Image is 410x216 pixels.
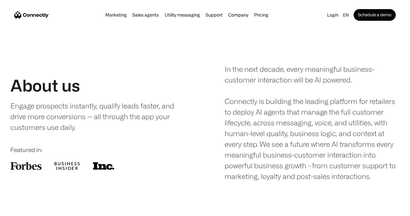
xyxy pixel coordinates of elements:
div: Company [228,10,248,19]
div: Engage prospects instantly, qualify leads faster, and drive more conversions — all through the ap... [10,100,177,133]
div: Company [226,10,250,19]
div: en [343,10,349,19]
h1: About us [10,76,80,95]
div: en [340,10,354,19]
div: Featured in: [10,146,185,154]
a: Utility messaging [163,12,202,18]
a: Sales agents [130,12,161,18]
a: Login [325,10,340,19]
a: Support [204,12,225,18]
div: In the next decade, every meaningful business-customer interaction will be AI powered. Connectly ... [225,64,400,182]
a: Pricing [252,12,270,18]
ul: Language list [13,205,39,214]
a: Schedule a demo [354,9,396,21]
aside: Language selected: English [6,204,39,214]
a: Marketing [103,12,129,18]
a: home [14,10,49,20]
